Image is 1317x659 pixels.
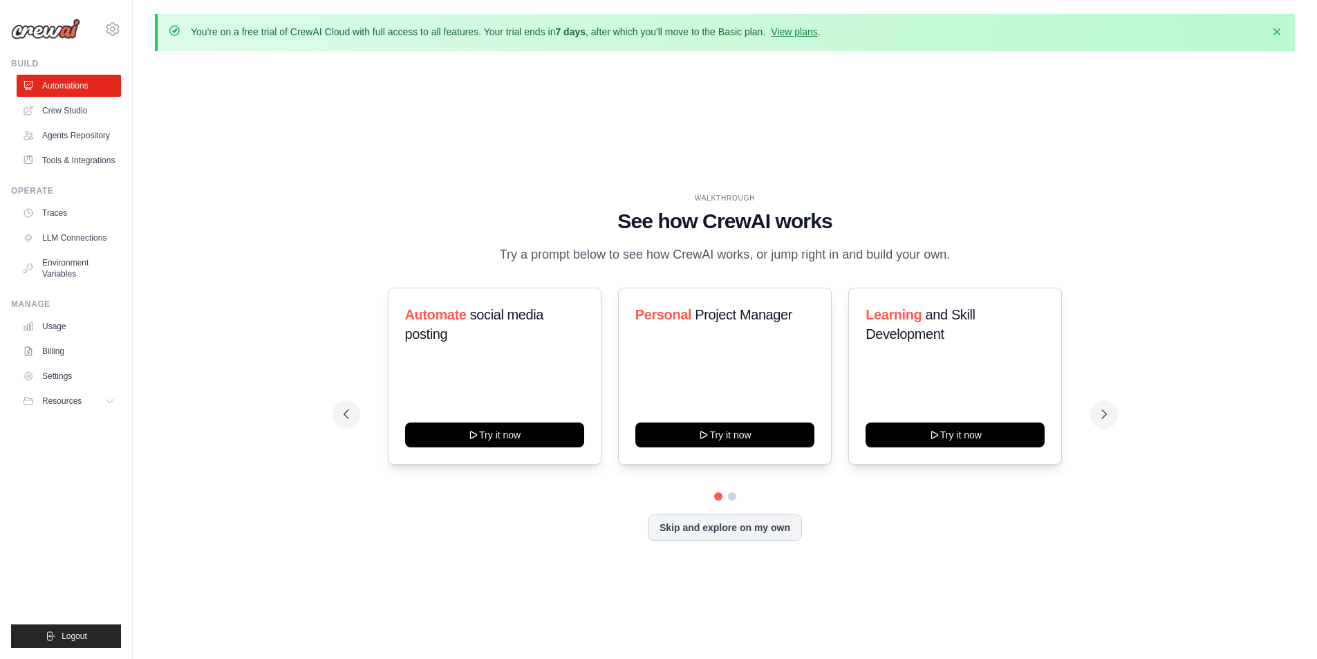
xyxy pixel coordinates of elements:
a: Traces [17,202,121,224]
strong: 7 days [555,26,586,37]
img: Logo [11,19,80,39]
div: Operate [11,185,121,196]
a: Usage [17,315,121,337]
a: Agents Repository [17,124,121,147]
button: Skip and explore on my own [648,514,802,541]
span: Logout [62,631,87,642]
h1: See how CrewAI works [344,209,1107,234]
button: Resources [17,390,121,412]
a: Tools & Integrations [17,149,121,171]
button: Try it now [866,423,1045,447]
p: You're on a free trial of CrewAI Cloud with full access to all features. Your trial ends in , aft... [191,25,821,39]
span: Resources [42,396,82,407]
span: Project Manager [695,307,792,322]
span: Automate [405,307,467,322]
p: Try a prompt below to see how CrewAI works, or jump right in and build your own. [493,245,958,265]
div: Build [11,58,121,69]
button: Try it now [635,423,814,447]
div: Manage [11,299,121,310]
span: Personal [635,307,691,322]
a: Automations [17,75,121,97]
span: Learning [866,307,922,322]
span: and Skill Development [866,307,975,342]
a: Billing [17,340,121,362]
button: Try it now [405,423,584,447]
a: Crew Studio [17,100,121,122]
a: Environment Variables [17,252,121,285]
button: Logout [11,624,121,648]
span: social media posting [405,307,544,342]
a: Settings [17,365,121,387]
div: WALKTHROUGH [344,193,1107,203]
a: View plans [771,26,817,37]
a: LLM Connections [17,227,121,249]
